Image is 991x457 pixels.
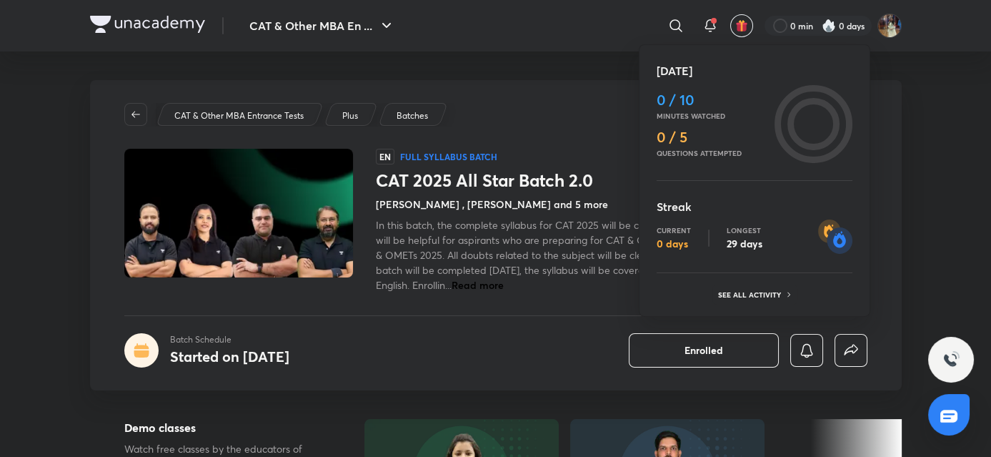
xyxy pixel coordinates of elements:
[657,226,691,235] p: Current
[718,290,785,299] p: See all activity
[727,237,762,250] p: 29 days
[727,226,762,235] p: Longest
[657,237,691,250] p: 0 days
[657,62,852,79] h5: [DATE]
[657,112,769,120] p: Minutes watched
[818,220,852,254] img: streak
[657,198,852,215] h5: Streak
[657,149,769,157] p: Questions attempted
[657,129,769,146] h4: 0 / 5
[657,92,769,109] h4: 0 / 10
